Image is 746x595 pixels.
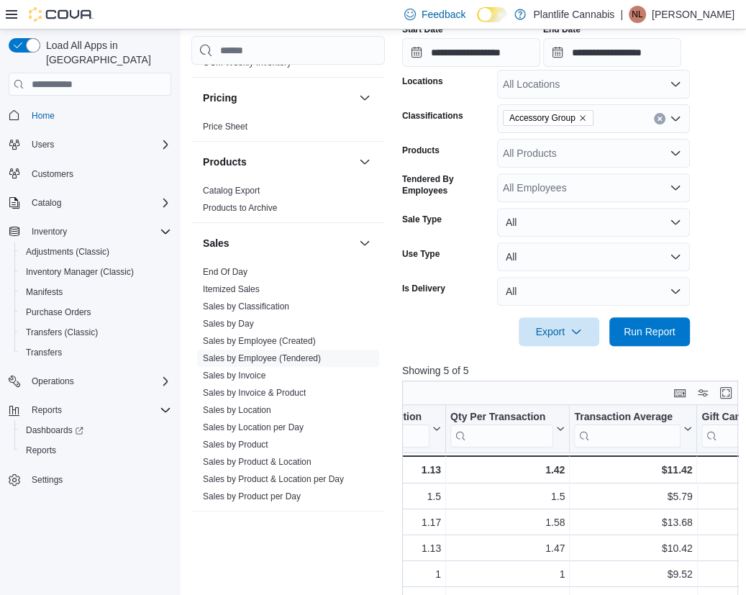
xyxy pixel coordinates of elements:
label: Is Delivery [402,283,445,294]
div: Natalie Lockhart [629,6,646,23]
button: Products [356,153,373,171]
span: Feedback [422,7,465,22]
button: Products [203,155,353,169]
a: Reports [20,442,62,459]
div: $9.52 [574,566,692,583]
a: Inventory Manager (Classic) [20,263,140,281]
label: Tendered By Employees [402,173,491,196]
input: Press the down key to open a popover containing a calendar. [543,38,681,67]
label: Locations [402,76,443,87]
span: Itemized Sales [203,283,260,295]
a: Sales by Location per Day [203,422,304,432]
button: Sales [203,236,353,250]
a: Sales by Invoice [203,371,265,381]
button: Keyboard shortcuts [671,384,688,401]
a: End Of Day [203,267,247,277]
a: Sales by Product per Day [203,491,301,501]
a: Price Sheet [203,122,247,132]
span: Settings [26,471,171,489]
span: Reports [20,442,171,459]
button: Reports [26,401,68,419]
button: Qty Per Transaction [450,411,565,448]
nav: Complex example [9,99,171,527]
button: Home [3,104,177,125]
span: Sales by Product per Day [203,491,301,502]
input: Press the down key to open a popover containing a calendar. [402,38,540,67]
span: Sales by Employee (Created) [203,335,316,347]
div: 1.58 [450,514,565,532]
a: Transfers [20,344,68,361]
label: Sale Type [402,214,442,225]
button: All [497,208,690,237]
span: Dashboards [26,424,83,436]
div: Transaction Average [574,411,681,448]
span: Sales by Classification [203,301,289,312]
span: Home [32,110,55,122]
div: 1.42 [450,461,565,478]
button: Display options [694,384,711,401]
div: Sales [191,263,385,511]
button: Transaction Average [574,411,692,448]
h3: Products [203,155,247,169]
button: Inventory Manager (Classic) [14,262,177,282]
span: Operations [26,373,171,390]
div: $13.68 [574,514,692,532]
p: [PERSON_NAME] [652,6,734,23]
span: Inventory Manager (Classic) [26,266,134,278]
span: NL [632,6,642,23]
span: Users [26,136,171,153]
span: Sales by Day [203,318,254,330]
a: Adjustments (Classic) [20,243,115,260]
span: Products to Archive [203,202,277,214]
span: Catalog [26,194,171,212]
button: Transfers [14,342,177,363]
span: Inventory [26,223,171,240]
button: Transfers (Classic) [14,322,177,342]
div: 1.47 [450,540,565,558]
button: Settings [3,469,177,490]
button: Purchase Orders [14,302,177,322]
span: Inventory Manager (Classic) [20,263,171,281]
span: End Of Day [203,266,247,278]
span: Sales by Product [203,439,268,450]
button: Reports [3,400,177,420]
div: 1.13 [317,461,441,478]
h3: Pricing [203,91,237,105]
button: Customers [3,163,177,184]
div: $10.42 [574,540,692,558]
div: Pricing [191,118,385,141]
button: Operations [26,373,80,390]
span: Sales by Product & Location per Day [203,473,344,485]
div: $5.79 [574,489,692,506]
button: Reports [14,440,177,460]
a: Customers [26,165,79,183]
span: Accessory Group [509,111,576,125]
p: | [620,6,623,23]
button: Manifests [14,282,177,302]
label: End Date [543,24,581,35]
span: Accessory Group [503,110,593,126]
span: Sales by Location per Day [203,422,304,433]
span: Export [527,317,591,346]
span: Transfers [20,344,171,361]
a: Sales by Product [203,440,268,450]
button: Users [26,136,60,153]
a: Dashboards [14,420,177,440]
button: Enter fullscreen [717,384,734,401]
div: 1.5 [317,489,441,506]
button: Open list of options [670,182,681,194]
button: Inventory [26,223,73,240]
div: Items Per Transaction [317,411,429,448]
img: Cova [29,7,94,22]
button: Pricing [203,91,353,105]
button: Sales [356,235,373,252]
a: Transfers (Classic) [20,324,104,341]
span: Inventory [32,226,67,237]
button: Pricing [356,89,373,106]
span: Sales by Invoice & Product [203,387,306,399]
h3: Sales [203,236,229,250]
button: Open list of options [670,147,681,159]
a: Sales by Employee (Created) [203,336,316,346]
input: Dark Mode [477,7,507,22]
